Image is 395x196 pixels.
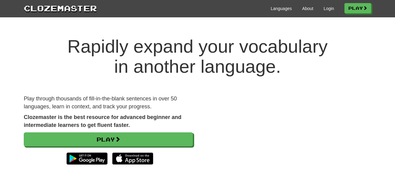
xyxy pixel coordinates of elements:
[24,132,193,146] a: Play
[63,149,111,168] img: Get it on Google Play
[302,5,313,12] a: About
[112,152,153,165] img: Download_on_the_App_Store_Badge_US-UK_135x40-25178aeef6eb6b83b96f5f2d004eda3bffbb37122de64afbaef7...
[24,114,181,128] strong: Clozemaster is the best resource for advanced beginner and intermediate learners to get fluent fa...
[344,3,371,13] a: Play
[24,2,97,14] a: Clozemaster
[324,5,334,12] a: Login
[24,95,193,110] p: Play through thousands of fill-in-the-blank sentences in over 50 languages, learn in context, and...
[271,5,292,12] a: Languages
